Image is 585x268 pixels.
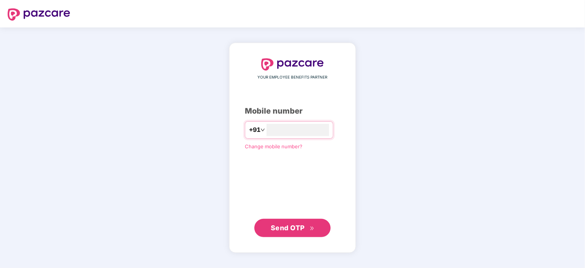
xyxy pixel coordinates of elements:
[310,226,315,231] span: double-right
[260,128,265,132] span: down
[254,219,331,237] button: Send OTPdouble-right
[249,125,260,135] span: +91
[261,58,324,71] img: logo
[245,143,302,149] a: Change mobile number?
[258,74,328,80] span: YOUR EMPLOYEE BENEFITS PARTNER
[8,8,70,21] img: logo
[271,224,305,232] span: Send OTP
[245,105,340,117] div: Mobile number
